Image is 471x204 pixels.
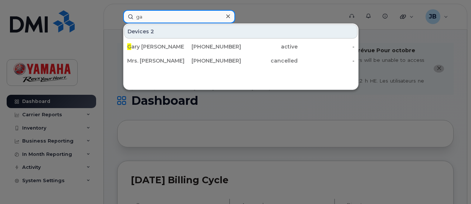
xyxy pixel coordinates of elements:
[298,43,355,50] div: -
[241,43,298,50] div: active
[124,54,358,67] a: Mrs. [PERSON_NAME]ary[PHONE_NUMBER]cancelled-
[184,43,241,50] div: [PHONE_NUMBER]
[127,43,131,50] span: G
[124,40,358,53] a: Gary [PERSON_NAME][PHONE_NUMBER]active-
[150,28,154,35] span: 2
[241,57,298,64] div: cancelled
[298,57,355,64] div: -
[124,24,358,39] div: Devices
[127,43,184,50] div: ary [PERSON_NAME]
[184,57,241,64] div: [PHONE_NUMBER]
[127,57,184,64] div: Mrs. [PERSON_NAME] ary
